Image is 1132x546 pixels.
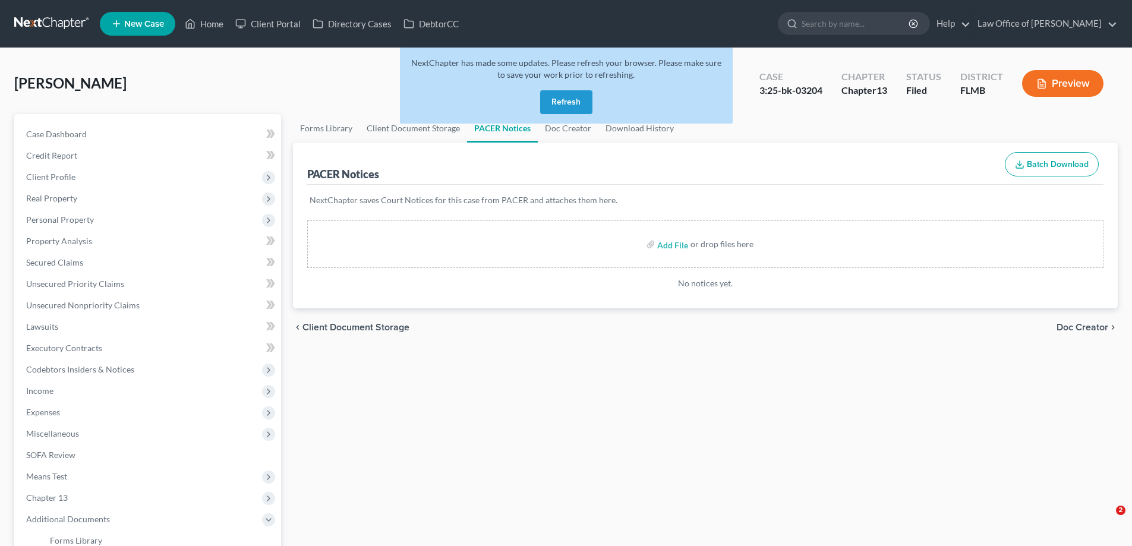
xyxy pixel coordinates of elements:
[1005,152,1099,177] button: Batch Download
[759,70,822,84] div: Case
[960,84,1003,97] div: FLMB
[931,13,970,34] a: Help
[26,493,68,503] span: Chapter 13
[26,343,102,353] span: Executory Contracts
[759,84,822,97] div: 3:25-bk-03204
[26,407,60,417] span: Expenses
[1057,323,1118,332] button: Doc Creator chevron_right
[17,145,281,166] a: Credit Report
[960,70,1003,84] div: District
[26,279,124,289] span: Unsecured Priority Claims
[17,444,281,466] a: SOFA Review
[906,70,941,84] div: Status
[360,114,467,143] a: Client Document Storage
[26,471,67,481] span: Means Test
[17,295,281,316] a: Unsecured Nonpriority Claims
[14,74,127,91] span: [PERSON_NAME]
[17,252,281,273] a: Secured Claims
[398,13,465,34] a: DebtorCC
[1027,159,1089,169] span: Batch Download
[310,194,1101,206] p: NextChapter saves Court Notices for this case from PACER and attaches them here.
[17,231,281,252] a: Property Analysis
[1108,323,1118,332] i: chevron_right
[26,428,79,438] span: Miscellaneous
[972,13,1117,34] a: Law Office of [PERSON_NAME]
[876,84,887,96] span: 13
[26,129,87,139] span: Case Dashboard
[1092,506,1120,534] iframe: Intercom live chat
[293,323,302,332] i: chevron_left
[293,323,409,332] button: chevron_left Client Document Storage
[26,193,77,203] span: Real Property
[411,58,721,80] span: NextChapter has made some updates. Please refresh your browser. Please make sure to save your wor...
[17,316,281,337] a: Lawsuits
[1057,323,1108,332] span: Doc Creator
[307,13,398,34] a: Directory Cases
[307,167,379,181] div: PACER Notices
[307,277,1103,289] p: No notices yet.
[26,257,83,267] span: Secured Claims
[841,70,887,84] div: Chapter
[26,364,134,374] span: Codebtors Insiders & Notices
[17,337,281,359] a: Executory Contracts
[179,13,229,34] a: Home
[1022,70,1103,97] button: Preview
[906,84,941,97] div: Filed
[26,321,58,332] span: Lawsuits
[26,214,94,225] span: Personal Property
[26,386,53,396] span: Income
[690,238,753,250] div: or drop files here
[26,172,75,182] span: Client Profile
[26,450,75,460] span: SOFA Review
[229,13,307,34] a: Client Portal
[17,273,281,295] a: Unsecured Priority Claims
[1116,506,1125,515] span: 2
[50,535,102,545] span: Forms Library
[124,20,164,29] span: New Case
[26,236,92,246] span: Property Analysis
[841,84,887,97] div: Chapter
[293,114,360,143] a: Forms Library
[540,90,592,114] button: Refresh
[26,300,140,310] span: Unsecured Nonpriority Claims
[17,124,281,145] a: Case Dashboard
[802,12,910,34] input: Search by name...
[26,150,77,160] span: Credit Report
[302,323,409,332] span: Client Document Storage
[26,514,110,524] span: Additional Documents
